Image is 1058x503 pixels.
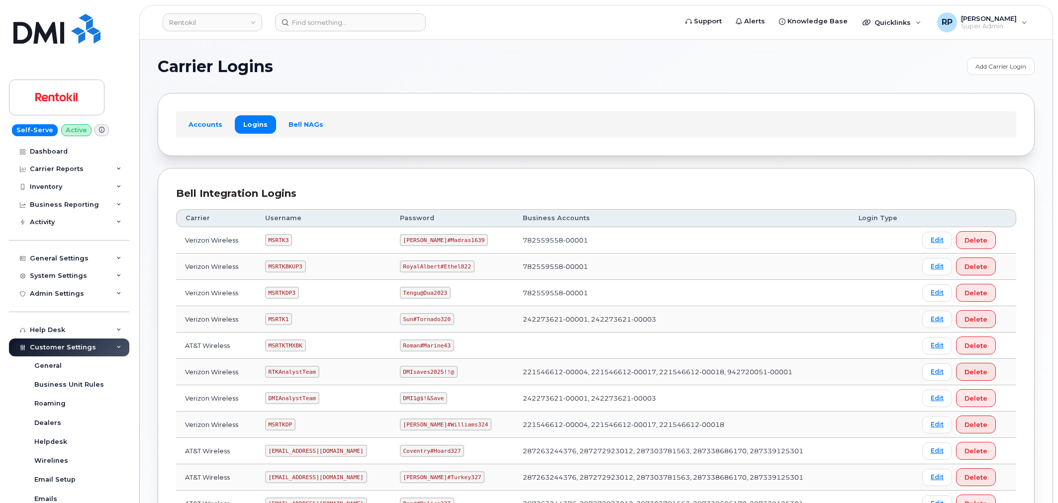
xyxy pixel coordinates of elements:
[176,253,256,280] td: Verizon Wireless
[922,258,952,275] a: Edit
[956,363,996,381] button: Delete
[922,416,952,433] a: Edit
[400,234,488,246] code: [PERSON_NAME]#Madras1639
[400,339,454,351] code: Roman#Marine43
[391,209,514,227] th: Password
[176,385,256,412] td: Verizon Wireless
[964,236,987,245] span: Delete
[956,416,996,433] button: Delete
[235,115,276,133] a: Logins
[514,227,850,253] td: 782559558-00001
[956,468,996,486] button: Delete
[400,287,451,299] code: Tengu@Dua2023
[514,306,850,333] td: 242273621-00001, 242273621-00003
[964,315,987,324] span: Delete
[280,115,332,133] a: Bell NAGs
[400,313,454,325] code: Sun#Tornado320
[514,359,850,385] td: 221546612-00004, 221546612-00017, 221546612-00018, 942720051-00001
[400,471,485,483] code: [PERSON_NAME]#Turkey327
[956,257,996,275] button: Delete
[956,310,996,328] button: Delete
[967,58,1035,75] a: Add Carrier Login
[956,231,996,249] button: Delete
[514,253,850,280] td: 782559558-00001
[1015,460,1051,496] iframe: Messenger Launcher
[265,471,367,483] code: [EMAIL_ADDRESS][DOMAIN_NAME]
[180,115,231,133] a: Accounts
[514,412,850,438] td: 221546612-00004, 221546612-00017, 221546612-00018
[158,59,273,74] span: Carrier Logins
[176,359,256,385] td: Verizon Wireless
[400,445,465,457] code: Coventry#Hoard327
[514,464,850,491] td: 287263244376, 287272923012, 287303781563, 287338686170, 287339125301
[514,385,850,412] td: 242273621-00001, 242273621-00003
[514,209,850,227] th: Business Accounts
[265,313,292,325] code: MSRTK1
[956,389,996,407] button: Delete
[176,227,256,253] td: Verizon Wireless
[400,260,475,272] code: RoyalAlbert#Ethel822
[956,336,996,354] button: Delete
[265,234,292,246] code: MSRTK3
[265,419,295,430] code: MSRTKDP
[265,339,306,351] code: MSRTKTMXBK
[964,341,987,350] span: Delete
[176,438,256,464] td: AT&T Wireless
[964,288,987,298] span: Delete
[850,209,913,227] th: Login Type
[176,280,256,306] td: Verizon Wireless
[176,186,1016,201] div: Bell Integration Logins
[400,366,458,378] code: DMIsaves2025!!@
[922,337,952,354] a: Edit
[922,469,952,486] a: Edit
[514,280,850,306] td: 782559558-00001
[922,284,952,302] a: Edit
[922,311,952,328] a: Edit
[176,464,256,491] td: AT&T Wireless
[265,366,319,378] code: RTKAnalystTeam
[265,287,299,299] code: MSRTKDP3
[922,232,952,249] a: Edit
[256,209,391,227] th: Username
[922,442,952,460] a: Edit
[400,392,447,404] code: DMI1@$!&Save
[176,306,256,333] td: Verizon Wireless
[514,438,850,464] td: 287263244376, 287272923012, 287303781563, 287338686170, 287339125301
[400,419,491,430] code: [PERSON_NAME]#Williams324
[964,446,987,456] span: Delete
[964,367,987,377] span: Delete
[265,260,306,272] code: MSRTKBKUP3
[956,442,996,460] button: Delete
[922,363,952,381] a: Edit
[964,473,987,482] span: Delete
[964,420,987,429] span: Delete
[964,394,987,403] span: Delete
[265,392,319,404] code: DMIAnalystTeam
[176,209,256,227] th: Carrier
[964,262,987,271] span: Delete
[265,445,367,457] code: [EMAIL_ADDRESS][DOMAIN_NAME]
[956,284,996,302] button: Delete
[176,412,256,438] td: Verizon Wireless
[922,390,952,407] a: Edit
[176,333,256,359] td: AT&T Wireless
